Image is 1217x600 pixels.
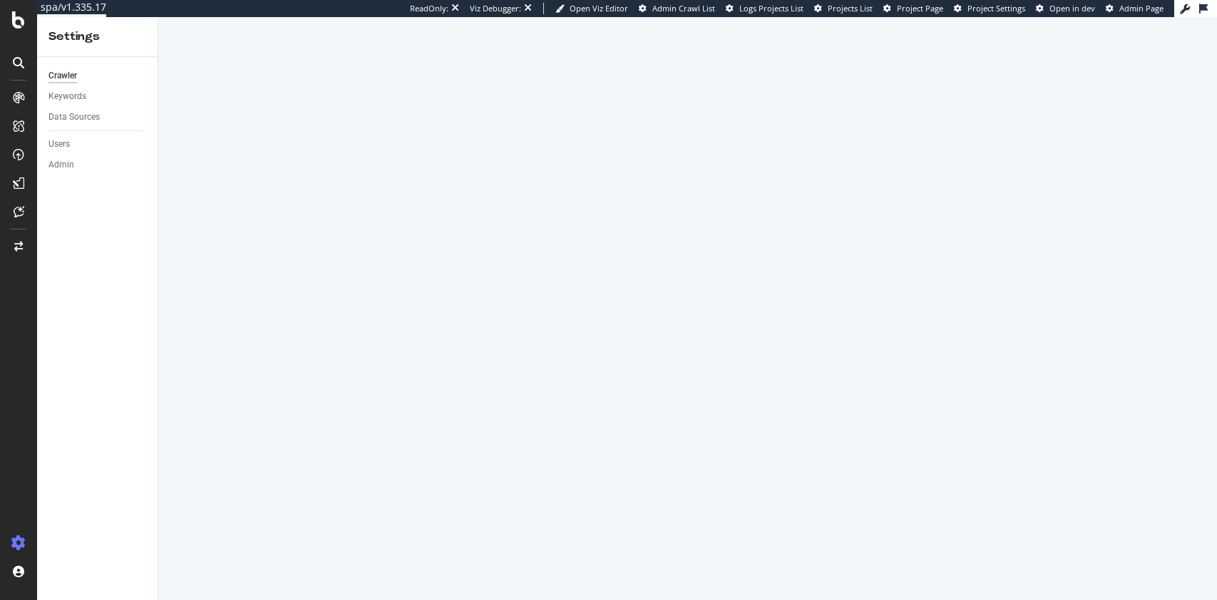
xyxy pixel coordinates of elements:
[470,3,521,14] div: Viz Debugger:
[48,29,146,45] div: Settings
[570,3,628,14] span: Open Viz Editor
[1036,3,1095,14] a: Open in dev
[48,110,148,125] a: Data Sources
[48,89,86,104] div: Keywords
[410,3,448,14] div: ReadOnly:
[48,68,148,83] a: Crawler
[1049,3,1095,14] span: Open in dev
[652,3,715,14] span: Admin Crawl List
[555,3,628,14] a: Open Viz Editor
[814,3,873,14] a: Projects List
[48,137,70,152] div: Users
[726,3,803,14] a: Logs Projects List
[1106,3,1164,14] a: Admin Page
[739,3,803,14] span: Logs Projects List
[1119,3,1164,14] span: Admin Page
[48,157,148,172] a: Admin
[48,137,148,152] a: Users
[883,3,943,14] a: Project Page
[639,3,715,14] a: Admin Crawl List
[828,3,873,14] span: Projects List
[48,110,100,125] div: Data Sources
[897,3,943,14] span: Project Page
[954,3,1025,14] a: Project Settings
[48,68,77,83] div: Crawler
[48,157,74,172] div: Admin
[967,3,1025,14] span: Project Settings
[48,89,148,104] a: Keywords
